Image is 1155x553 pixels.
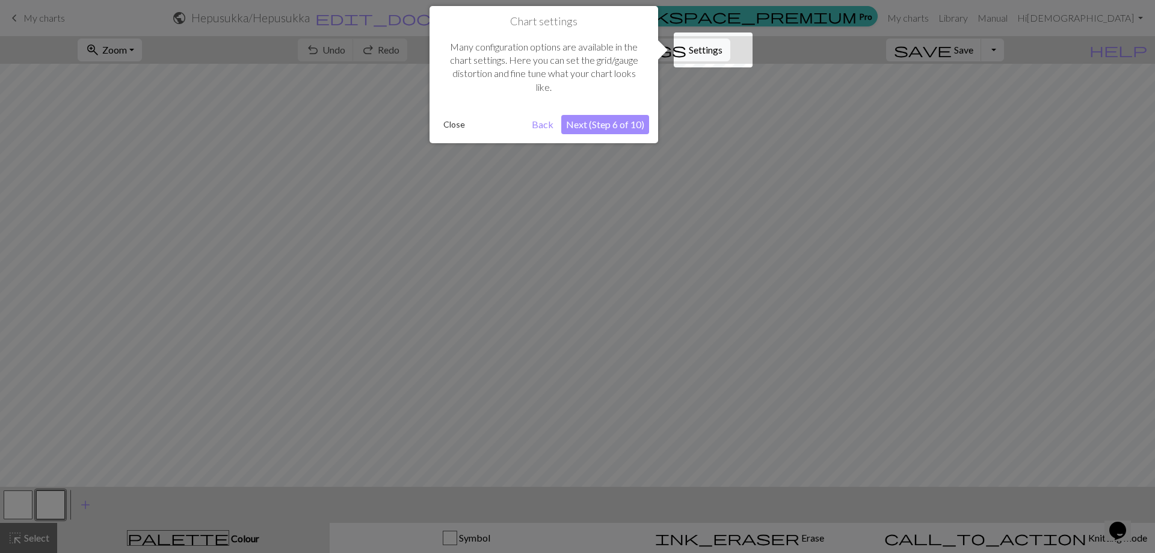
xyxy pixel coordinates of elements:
[439,116,470,134] button: Close
[439,28,649,107] div: Many configuration options are available in the chart settings. Here you can set the grid/gauge d...
[527,115,558,134] button: Back
[561,115,649,134] button: Next (Step 6 of 10)
[439,15,649,28] h1: Chart settings
[430,6,658,143] div: Chart settings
